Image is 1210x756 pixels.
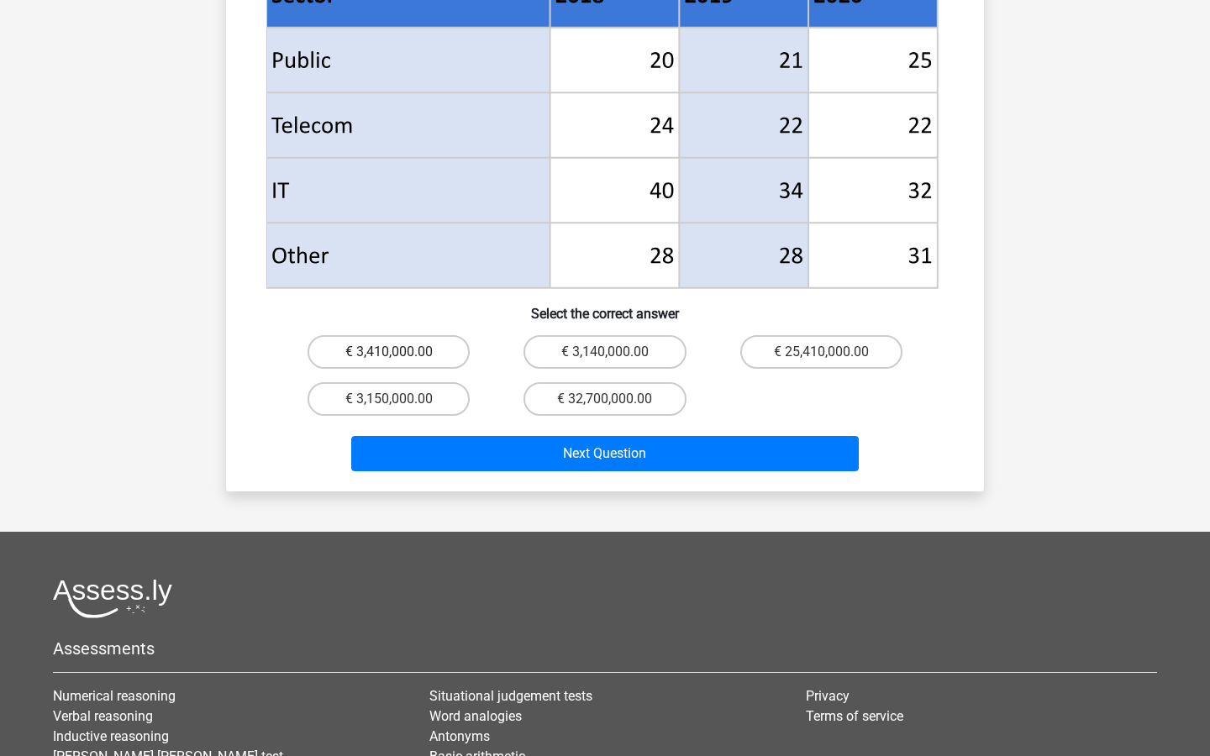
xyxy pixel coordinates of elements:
a: Inductive reasoning [53,728,169,744]
a: Word analogies [429,708,522,724]
a: Situational judgement tests [429,688,592,704]
a: Antonyms [429,728,490,744]
a: Privacy [806,688,850,704]
img: Assessly logo [53,579,172,618]
label: € 25,410,000.00 [740,335,902,369]
h5: Assessments [53,638,1157,659]
a: Verbal reasoning [53,708,153,724]
h6: Select the correct answer [253,292,957,322]
label: € 3,140,000.00 [523,335,686,369]
button: Next Question [351,436,860,471]
label: € 3,150,000.00 [308,382,470,416]
a: Numerical reasoning [53,688,176,704]
label: € 3,410,000.00 [308,335,470,369]
a: Terms of service [806,708,903,724]
label: € 32,700,000.00 [523,382,686,416]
